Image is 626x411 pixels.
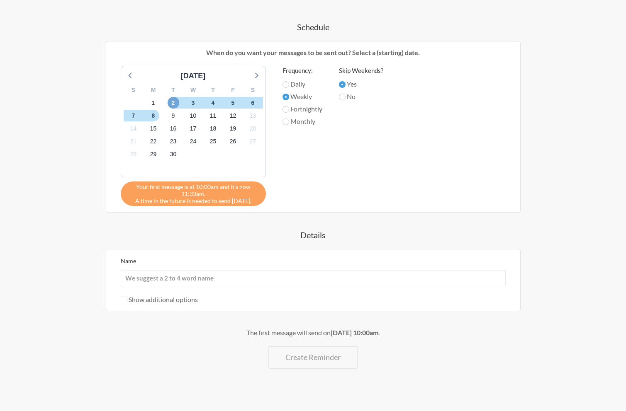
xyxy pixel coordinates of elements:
label: Daily [283,79,322,89]
div: S [243,84,263,97]
input: Yes [339,81,346,88]
span: Friday, October 3, 2025 [188,97,199,109]
span: Wednesday, October 29, 2025 [148,149,159,160]
span: Tuesday, October 14, 2025 [128,123,139,135]
div: W [183,84,203,97]
div: S [124,84,144,97]
label: Weekly [283,92,322,102]
span: Monday, October 27, 2025 [247,136,259,147]
label: Name [121,257,136,264]
input: Daily [283,81,289,88]
span: Your first message is at 10:00am and it's now 11:33am. [127,183,260,197]
label: Skip Weekends? [339,66,383,75]
span: Friday, October 17, 2025 [188,123,199,135]
input: No [339,94,346,100]
div: T [203,84,223,97]
input: Weekly [283,94,289,100]
span: Wednesday, October 1, 2025 [148,97,159,109]
span: Friday, October 24, 2025 [188,136,199,147]
span: Thursday, October 16, 2025 [168,123,179,135]
label: Show additional options [121,295,198,303]
label: No [339,92,383,102]
input: Fortnightly [283,106,289,113]
label: Yes [339,79,383,89]
span: Tuesday, October 7, 2025 [128,110,139,121]
span: Saturday, October 18, 2025 [207,123,219,135]
strong: [DATE] 10:00am [331,329,378,336]
h4: Schedule [73,21,554,33]
span: Monday, October 20, 2025 [247,123,259,135]
input: Monthly [283,118,289,125]
label: Fortnightly [283,104,322,114]
span: Saturday, October 11, 2025 [207,110,219,121]
span: Saturday, October 4, 2025 [207,97,219,109]
h4: Details [73,229,554,241]
span: Wednesday, October 15, 2025 [148,123,159,135]
span: Thursday, October 30, 2025 [168,149,179,160]
div: M [144,84,163,97]
div: T [163,84,183,97]
span: Sunday, October 5, 2025 [227,97,239,109]
span: Wednesday, October 22, 2025 [148,136,159,147]
label: Monthly [283,116,322,126]
div: F [223,84,243,97]
div: A time in the future is needed to send [DATE]. [121,181,266,206]
p: When do you want your messages to be sent out? Select a (starting) date. [112,48,514,58]
label: Frequency: [283,66,322,75]
span: Wednesday, October 8, 2025 [148,110,159,121]
span: Tuesday, October 28, 2025 [128,149,139,160]
span: Sunday, October 19, 2025 [227,123,239,135]
span: Thursday, October 2, 2025 [168,97,179,109]
button: Create Reminder [268,346,358,369]
span: Sunday, October 26, 2025 [227,136,239,147]
span: Sunday, October 12, 2025 [227,110,239,121]
span: Thursday, October 23, 2025 [168,136,179,147]
div: The first message will send on . [73,328,554,338]
span: Monday, October 13, 2025 [247,110,259,121]
span: Tuesday, October 21, 2025 [128,136,139,147]
span: Monday, October 6, 2025 [247,97,259,109]
span: Thursday, October 9, 2025 [168,110,179,121]
span: Saturday, October 25, 2025 [207,136,219,147]
input: We suggest a 2 to 4 word name [121,270,506,286]
input: Show additional options [121,297,127,303]
div: [DATE] [178,70,209,82]
span: Friday, October 10, 2025 [188,110,199,121]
